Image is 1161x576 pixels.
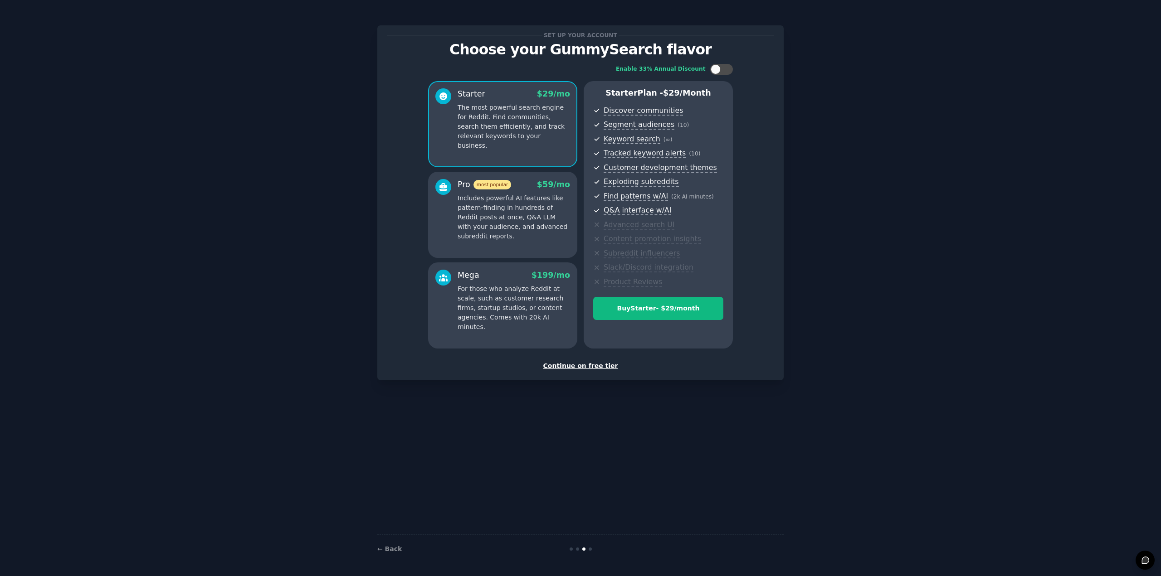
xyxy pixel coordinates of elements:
[604,192,668,201] span: Find patterns w/AI
[593,297,723,320] button: BuyStarter- $29/month
[458,88,485,100] div: Starter
[678,122,689,128] span: ( 10 )
[663,88,711,97] span: $ 29 /month
[473,180,512,189] span: most popular
[387,42,774,58] p: Choose your GummySearch flavor
[604,234,701,244] span: Content promotion insights
[604,120,674,130] span: Segment audiences
[542,30,619,40] span: Set up your account
[604,106,683,116] span: Discover communities
[604,163,717,173] span: Customer development themes
[594,304,723,313] div: Buy Starter - $ 29 /month
[377,545,402,552] a: ← Back
[387,361,774,371] div: Continue on free tier
[458,103,570,150] p: The most powerful search engine for Reddit. Find communities, search them efficiently, and track ...
[532,271,570,280] span: $ 199 /mo
[537,89,570,98] span: $ 29 /mo
[604,220,674,230] span: Advanced search UI
[604,277,662,287] span: Product Reviews
[537,180,570,189] span: $ 59 /mo
[458,284,570,332] p: For those who analyze Reddit at scale, such as customer research firms, startup studios, or conte...
[604,135,660,144] span: Keyword search
[671,194,714,200] span: ( 2k AI minutes )
[604,177,678,187] span: Exploding subreddits
[616,65,706,73] div: Enable 33% Annual Discount
[458,270,479,281] div: Mega
[689,150,700,157] span: ( 10 )
[604,263,693,272] span: Slack/Discord integration
[593,87,723,99] p: Starter Plan -
[458,179,511,190] div: Pro
[604,206,671,215] span: Q&A interface w/AI
[458,194,570,241] p: Includes powerful AI features like pattern-finding in hundreds of Reddit posts at once, Q&A LLM w...
[604,249,680,258] span: Subreddit influencers
[663,136,673,143] span: ( ∞ )
[604,149,686,158] span: Tracked keyword alerts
